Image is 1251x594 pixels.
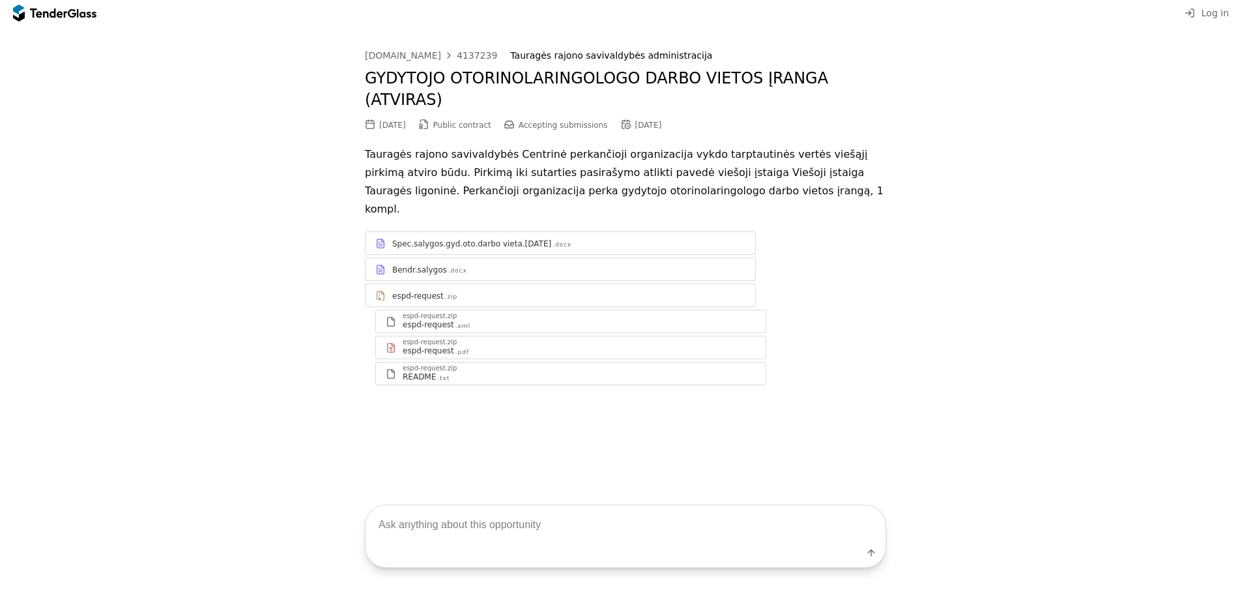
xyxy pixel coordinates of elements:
div: espd-request [403,319,454,330]
div: Spec.salygos.gyd.oto.darbo vieta.[DATE] [392,239,551,249]
div: .xml [455,322,470,331]
div: [DATE] [635,121,662,130]
a: espd-request.zipespd-request.pdf [375,336,766,359]
div: .zip [445,293,457,301]
div: Tauragės rajono savivaldybės administracija [510,50,872,61]
div: espd-request [403,346,454,356]
div: espd-request.zip [403,339,457,346]
span: Accepting submissions [519,121,608,130]
p: Tauragės rajono savivaldybės Centrinė perkančioji organizacija vykdo tarptautinės vertės viešąjį ... [365,145,886,218]
a: espd-request.zipespd-request.xml [375,310,766,333]
a: [DOMAIN_NAME]4137239 [365,50,497,61]
button: Log in [1181,5,1233,22]
div: .docx [553,241,571,249]
div: espd-request.zip [403,313,457,319]
a: Bendr.salygos.docx [365,258,756,281]
div: [DOMAIN_NAME] [365,51,441,60]
span: Public contract [433,121,491,130]
h2: GYDYTOJO OTORINOLARINGOLOGO DARBO VIETOS ĮRANGA (ATVIRAS) [365,68,886,111]
div: [DATE] [379,121,406,130]
a: espd-request.zip [365,284,756,307]
div: espd-request [392,291,444,301]
div: README [403,372,436,382]
div: espd-request.zip [403,365,457,372]
div: .txt [437,374,450,383]
div: .docx [448,267,467,275]
span: Log in [1201,8,1229,18]
a: Spec.salygos.gyd.oto.darbo vieta.[DATE].docx [365,231,756,255]
div: Bendr.salygos [392,265,447,275]
div: .pdf [455,348,469,357]
a: espd-request.zipREADME.txt [375,362,766,385]
div: 4137239 [457,51,497,60]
